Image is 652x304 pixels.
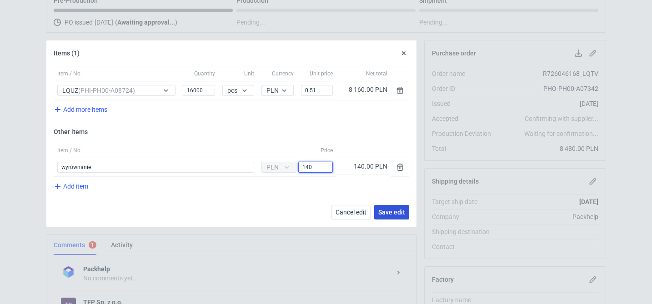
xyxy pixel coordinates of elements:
span: Currency [272,70,294,77]
span: Item / No. [57,70,82,77]
button: Cancel edit [331,205,371,219]
button: Cancel edit [398,48,409,59]
button: Remove item [395,85,406,96]
button: Add more items [52,104,108,115]
span: Unit [244,70,254,77]
button: Add item [52,181,89,192]
div: 8 160.00 PLN [340,85,387,94]
span: pcs [227,87,237,94]
h2: Items (1) [54,50,80,57]
span: Cancel edit [336,209,366,215]
span: Item / No. [57,147,82,154]
div: 140.00 PLN [340,162,387,171]
span: Unit price [310,70,333,77]
span: Quantity [194,70,215,77]
span: Add more items [52,104,107,115]
span: PLN [266,87,279,94]
em: (PHI-PH00-A08724) [78,87,135,94]
span: Net total [366,70,387,77]
span: Price [321,147,333,154]
button: Save edit [374,205,409,219]
span: LQUZ [62,87,135,94]
h3: Other items [54,128,409,135]
button: Remove item [395,162,406,173]
span: Save edit [378,209,405,215]
span: Add item [52,181,88,192]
